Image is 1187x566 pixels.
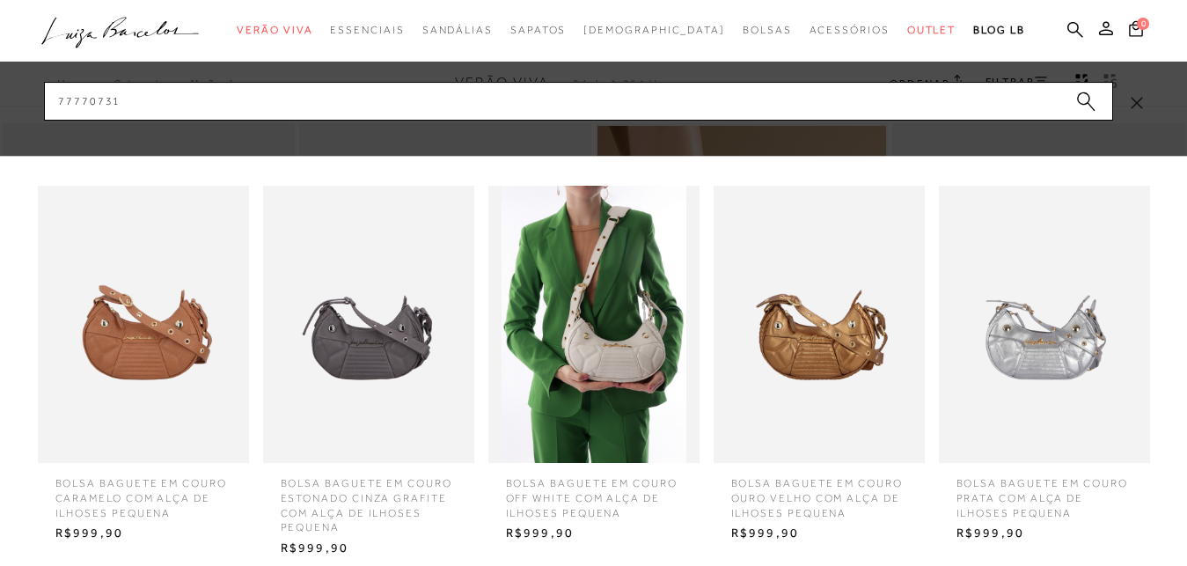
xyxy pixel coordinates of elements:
span: R$999,90 [493,520,695,547]
span: Sandálias [422,24,493,36]
span: Bolsas [743,24,792,36]
button: 0 [1124,19,1148,43]
a: BOLSA BAGUETE EM COURO PRATA COM ALÇA DE ILHOSES PEQUENA BOLSA BAGUETE EM COURO PRATA COM ALÇA DE... [934,186,1154,547]
img: BOLSA BAGUETE EM COURO PRATA COM ALÇA DE ILHOSES PEQUENA [939,186,1150,463]
img: BOLSA BAGUETE EM COURO OFF WHITE COM ALÇA DE ILHOSES PEQUENA [488,186,700,463]
a: BOLSA BAGUETE EM COURO OFF WHITE COM ALÇA DE ILHOSES PEQUENA BOLSA BAGUETE EM COURO OFF WHITE COM... [484,186,704,547]
a: categoryNavScreenReaderText [330,14,404,47]
span: BOLSA BAGUETE EM COURO OURO VELHO COM ALÇA DE ILHOSES PEQUENA [718,463,920,520]
a: categoryNavScreenReaderText [237,14,312,47]
a: categoryNavScreenReaderText [422,14,493,47]
span: Acessórios [810,24,890,36]
a: BOLSA BAGUETE EM COURO ESTONADO CINZA GRAFITE COM ALÇA DE ILHOSES PEQUENA BOLSA BAGUETE EM COURO ... [259,186,479,562]
span: 0 [1137,18,1149,30]
span: BLOG LB [973,24,1024,36]
span: R$999,90 [267,535,470,562]
span: Verão Viva [237,24,312,36]
a: categoryNavScreenReaderText [743,14,792,47]
span: R$999,90 [718,520,920,547]
a: categoryNavScreenReaderText [510,14,566,47]
span: BOLSA BAGUETE EM COURO OFF WHITE COM ALÇA DE ILHOSES PEQUENA [493,463,695,520]
span: BOLSA BAGUETE EM COURO CARAMELO COM ALÇA DE ILHOSES PEQUENA [42,463,245,520]
span: BOLSA BAGUETE EM COURO ESTONADO CINZA GRAFITE COM ALÇA DE ILHOSES PEQUENA [267,463,470,535]
span: Outlet [907,24,956,36]
a: noSubCategoriesText [583,14,725,47]
a: BLOG LB [973,14,1024,47]
span: R$999,90 [943,520,1146,547]
span: [DEMOGRAPHIC_DATA] [583,24,725,36]
a: categoryNavScreenReaderText [810,14,890,47]
span: R$999,90 [42,520,245,547]
span: Essenciais [330,24,404,36]
a: categoryNavScreenReaderText [907,14,956,47]
span: BOLSA BAGUETE EM COURO PRATA COM ALÇA DE ILHOSES PEQUENA [943,463,1146,520]
span: Sapatos [510,24,566,36]
input: Buscar. [44,82,1113,121]
img: BOLSA BAGUETE EM COURO ESTONADO CINZA GRAFITE COM ALÇA DE ILHOSES PEQUENA [263,186,474,463]
img: BOLSA BAGUETE EM COURO OURO VELHO COM ALÇA DE ILHOSES PEQUENA [714,186,925,463]
a: BOLSA BAGUETE EM COURO OURO VELHO COM ALÇA DE ILHOSES PEQUENA BOLSA BAGUETE EM COURO OURO VELHO C... [709,186,929,547]
img: BOLSA BAGUETE EM COURO CARAMELO COM ALÇA DE ILHOSES PEQUENA [38,186,249,463]
a: BOLSA BAGUETE EM COURO CARAMELO COM ALÇA DE ILHOSES PEQUENA BOLSA BAGUETE EM COURO CARAMELO COM A... [33,186,253,547]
